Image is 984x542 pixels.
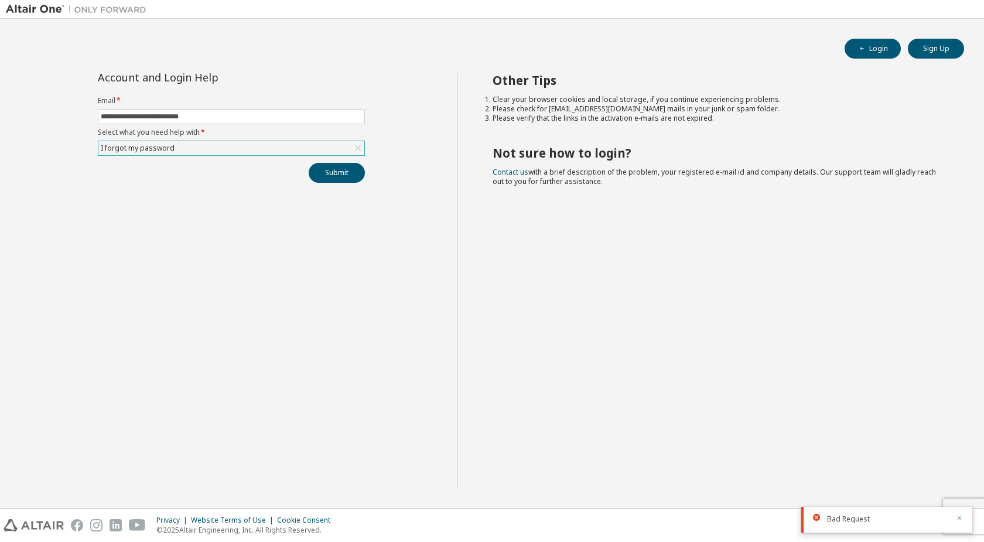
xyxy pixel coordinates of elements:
[493,145,944,161] h2: Not sure how to login?
[191,516,277,525] div: Website Terms of Use
[98,141,364,155] div: I forgot my password
[71,519,83,531] img: facebook.svg
[156,516,191,525] div: Privacy
[6,4,152,15] img: Altair One
[493,167,528,177] a: Contact us
[99,142,176,155] div: I forgot my password
[493,104,944,114] li: Please check for [EMAIL_ADDRESS][DOMAIN_NAME] mails in your junk or spam folder.
[908,39,964,59] button: Sign Up
[493,95,944,104] li: Clear your browser cookies and local storage, if you continue experiencing problems.
[277,516,337,525] div: Cookie Consent
[129,519,146,531] img: youtube.svg
[4,519,64,531] img: altair_logo.svg
[90,519,102,531] img: instagram.svg
[98,96,365,105] label: Email
[827,514,870,524] span: Bad Request
[110,519,122,531] img: linkedin.svg
[98,128,365,137] label: Select what you need help with
[98,73,312,82] div: Account and Login Help
[156,525,337,535] p: © 2025 Altair Engineering, Inc. All Rights Reserved.
[493,73,944,88] h2: Other Tips
[309,163,365,183] button: Submit
[493,114,944,123] li: Please verify that the links in the activation e-mails are not expired.
[845,39,901,59] button: Login
[493,167,936,186] span: with a brief description of the problem, your registered e-mail id and company details. Our suppo...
